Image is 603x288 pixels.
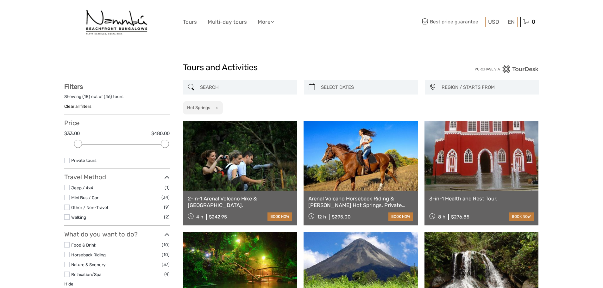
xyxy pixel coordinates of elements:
[64,281,73,286] a: Hide
[196,214,203,220] span: 4 h
[451,214,469,220] div: $276.85
[208,17,247,27] a: Multi-day tours
[332,214,351,220] div: $295.00
[151,130,170,137] label: $480.00
[64,94,170,103] div: Showing ( ) out of ( ) tours
[165,184,170,191] span: (1)
[64,104,91,109] a: Clear all filters
[164,271,170,278] span: (4)
[187,105,210,110] h2: Hot Springs
[317,214,326,220] span: 12 h
[209,214,227,220] div: $242.95
[188,195,292,208] a: 2-in-1 Arenal Volcano Hike & [GEOGRAPHIC_DATA].
[531,19,536,25] span: 0
[474,65,539,73] img: PurchaseViaTourDesk.png
[64,119,170,127] h3: Price
[71,158,97,163] a: Private tours
[71,262,105,267] a: Nature & Scenery
[71,242,96,248] a: Food & Drink
[439,82,536,93] button: REGION / STARTS FROM
[161,194,170,201] span: (34)
[162,251,170,258] span: (10)
[84,94,89,100] label: 18
[258,17,274,27] a: More
[438,214,445,220] span: 8 h
[505,17,518,27] div: EN
[71,185,93,190] a: Jeep / 4x4
[183,63,420,73] h1: Tours and Activities
[71,215,86,220] a: Walking
[198,82,294,93] input: SEARCH
[64,130,80,137] label: $33.00
[64,230,170,238] h3: What do you want to do?
[318,82,415,93] input: SELECT DATES
[105,94,110,100] label: 46
[488,19,499,25] span: USD
[183,17,197,27] a: Tours
[164,213,170,221] span: (2)
[71,195,98,200] a: Mini Bus / Car
[84,5,149,39] img: Hotel Nammbú
[211,104,220,111] button: x
[308,195,413,208] a: Arenal Volcano Horseback Riding & [PERSON_NAME] Hot Springs. Private Tour
[420,17,484,27] span: Best price guarantee
[71,252,106,257] a: Horseback Riding
[162,261,170,268] span: (37)
[429,195,534,202] a: 3-in-1 Health and Rest Tour.
[64,173,170,181] h3: Travel Method
[388,212,413,221] a: book now
[267,212,292,221] a: book now
[64,83,83,90] strong: Filters
[509,212,534,221] a: book now
[71,272,101,277] a: Relaxation/Spa
[71,205,108,210] a: Other / Non-Travel
[162,241,170,248] span: (10)
[164,204,170,211] span: (9)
